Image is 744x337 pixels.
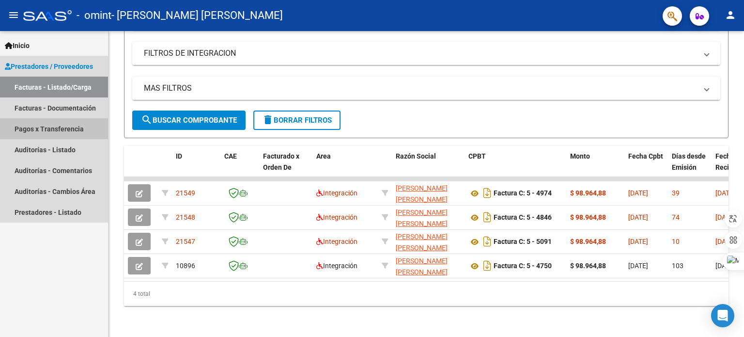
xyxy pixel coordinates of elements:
[494,262,552,270] strong: Factura C: 5 - 4750
[144,83,697,94] mat-panel-title: MAS FILTROS
[570,189,606,197] strong: $ 98.964,88
[224,152,237,160] span: CAE
[77,5,111,26] span: - omint
[628,213,648,221] span: [DATE]
[672,189,680,197] span: 39
[396,233,448,252] span: [PERSON_NAME] [PERSON_NAME]
[5,40,30,51] span: Inicio
[396,183,461,203] div: 27331823975
[481,258,494,273] i: Descargar documento
[132,111,246,130] button: Buscar Comprobante
[396,257,448,276] span: [PERSON_NAME] [PERSON_NAME]
[628,189,648,197] span: [DATE]
[176,152,182,160] span: ID
[715,213,735,221] span: [DATE]
[396,207,461,227] div: 27331823975
[8,9,19,21] mat-icon: menu
[468,152,486,160] span: CPBT
[316,238,357,245] span: Integración
[132,77,720,100] mat-expansion-panel-header: MAS FILTROS
[570,152,590,160] span: Monto
[481,185,494,201] i: Descargar documento
[263,152,299,171] span: Facturado x Orden De
[5,61,93,72] span: Prestadores / Proveedores
[494,190,552,197] strong: Factura C: 5 - 4974
[316,152,331,160] span: Area
[481,209,494,225] i: Descargar documento
[672,262,683,270] span: 103
[725,9,736,21] mat-icon: person
[141,114,153,126] mat-icon: search
[715,238,735,245] span: [DATE]
[628,262,648,270] span: [DATE]
[668,146,712,189] datatable-header-cell: Días desde Emisión
[259,146,312,189] datatable-header-cell: Facturado x Orden De
[312,146,378,189] datatable-header-cell: Area
[396,209,448,227] span: [PERSON_NAME] [PERSON_NAME]
[570,262,606,270] strong: $ 98.964,88
[111,5,283,26] span: - [PERSON_NAME] [PERSON_NAME]
[396,184,448,203] span: [PERSON_NAME] [PERSON_NAME]
[628,238,648,245] span: [DATE]
[570,213,606,221] strong: $ 98.964,88
[465,146,566,189] datatable-header-cell: CPBT
[172,146,220,189] datatable-header-cell: ID
[316,262,357,270] span: Integración
[176,189,195,197] span: 21549
[672,238,680,245] span: 10
[262,116,332,125] span: Borrar Filtros
[176,238,195,245] span: 21547
[253,111,341,130] button: Borrar Filtros
[176,213,195,221] span: 21548
[316,189,357,197] span: Integración
[628,152,663,160] span: Fecha Cpbt
[132,42,720,65] mat-expansion-panel-header: FILTROS DE INTEGRACION
[715,152,743,171] span: Fecha Recibido
[672,213,680,221] span: 74
[672,152,706,171] span: Días desde Emisión
[624,146,668,189] datatable-header-cell: Fecha Cpbt
[566,146,624,189] datatable-header-cell: Monto
[316,213,357,221] span: Integración
[124,282,728,306] div: 4 total
[494,214,552,222] strong: Factura C: 5 - 4846
[711,304,734,327] div: Open Intercom Messenger
[176,262,195,270] span: 10896
[141,116,237,125] span: Buscar Comprobante
[396,152,436,160] span: Razón Social
[715,262,735,270] span: [DATE]
[481,234,494,249] i: Descargar documento
[494,238,552,246] strong: Factura C: 5 - 5091
[396,231,461,252] div: 27331823975
[715,189,735,197] span: [DATE]
[570,238,606,245] strong: $ 98.964,88
[396,256,461,276] div: 27331823975
[144,48,697,59] mat-panel-title: FILTROS DE INTEGRACION
[220,146,259,189] datatable-header-cell: CAE
[262,114,274,126] mat-icon: delete
[392,146,465,189] datatable-header-cell: Razón Social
